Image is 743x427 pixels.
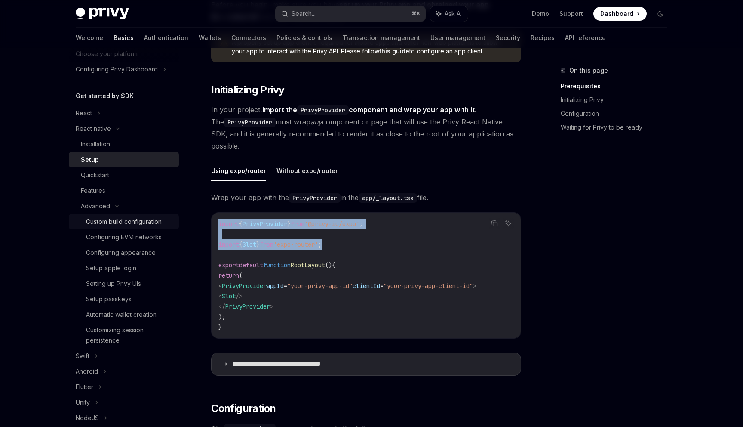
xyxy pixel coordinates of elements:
a: Customizing session persistence [69,322,179,348]
div: Features [81,186,105,196]
span: '@privy-io/expo' [304,220,359,228]
a: Setup passkeys [69,291,179,307]
div: Customizing session persistence [86,325,174,346]
span: function [263,261,291,269]
div: React native [76,124,111,134]
button: Without expo/router [276,161,338,181]
a: Support [559,9,583,18]
code: PrivyProvider [224,118,276,127]
span: > [270,303,273,310]
a: Configuring EVM networks [69,229,179,245]
button: Using expo/router [211,161,266,181]
strong: import the component and wrap your app with it [262,105,475,114]
a: Configuration [561,107,674,121]
span: PrivyProvider [225,303,270,310]
span: Slot [222,292,236,300]
div: Configuring appearance [86,248,156,258]
span: Initializing Privy [211,83,284,97]
a: Connectors [231,28,266,48]
span: 'expo-router' [273,241,318,248]
span: default [239,261,263,269]
span: import [218,241,239,248]
span: } [218,323,222,331]
div: Automatic wallet creation [86,309,157,320]
span: from [291,220,304,228]
span: RootLayout [291,261,325,269]
a: Quickstart [69,167,179,183]
div: Search... [292,9,316,19]
span: appId [267,282,284,290]
button: Search...⌘K [275,6,426,22]
a: Configuring appearance [69,245,179,260]
a: User management [430,28,485,48]
span: > [473,282,476,290]
a: Recipes [531,28,555,48]
span: clientId [353,282,380,290]
span: return [218,272,239,279]
span: } [256,241,260,248]
button: Ask AI [503,218,514,229]
div: Setting up Privy UIs [86,278,141,289]
span: { [239,241,243,248]
div: Setup passkeys [86,294,132,304]
span: Configuration [211,402,276,415]
span: () [325,261,332,269]
a: Transaction management [343,28,420,48]
span: </ [218,303,225,310]
button: Toggle dark mode [654,7,667,21]
span: "your-privy-app-client-id" [384,282,473,290]
div: Flutter [76,382,93,392]
span: ; [318,241,322,248]
span: } [287,220,291,228]
div: Android [76,366,98,377]
h5: Get started by SDK [76,91,134,101]
span: /> [236,292,243,300]
div: NodeJS [76,413,99,423]
a: this guide [379,47,409,55]
a: Waiting for Privy to be ready [561,121,674,134]
span: Wrap your app with the in the file. [211,192,521,204]
a: Welcome [76,28,103,48]
span: { [239,220,243,228]
a: Wallets [199,28,221,48]
a: Initializing Privy [561,93,674,107]
a: Authentication [144,28,188,48]
span: import [218,220,239,228]
div: Quickstart [81,170,109,180]
img: dark logo [76,8,129,20]
span: Ask AI [445,9,462,18]
button: Ask AI [430,6,468,22]
a: API reference [565,28,606,48]
span: { [332,261,335,269]
div: Unity [76,397,90,408]
span: "your-privy-app-id" [287,282,353,290]
span: PrivyProvider [222,282,267,290]
a: Automatic wallet creation [69,307,179,322]
div: Setup apple login [86,263,136,273]
span: ⌘ K [411,10,421,17]
span: ; [359,220,363,228]
a: Policies & controls [276,28,332,48]
div: Custom build configuration [86,217,162,227]
span: ); [218,313,225,321]
a: Dashboard [593,7,647,21]
code: PrivyProvider [289,193,341,203]
div: Swift [76,351,89,361]
code: app/_layout.tsx [359,193,417,203]
div: React [76,108,92,118]
div: Configuring Privy Dashboard [76,64,158,74]
a: Demo [532,9,549,18]
em: any [310,118,322,126]
span: export [218,261,239,269]
button: Copy the contents from the code block [489,218,500,229]
span: ( [239,272,243,279]
a: Setting up Privy UIs [69,276,179,291]
span: = [380,282,384,290]
span: Dashboard [600,9,633,18]
span: from [260,241,273,248]
a: Setup apple login [69,260,179,276]
span: Slot [243,241,256,248]
span: On this page [569,65,608,76]
a: Features [69,183,179,198]
div: Installation [81,139,110,149]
